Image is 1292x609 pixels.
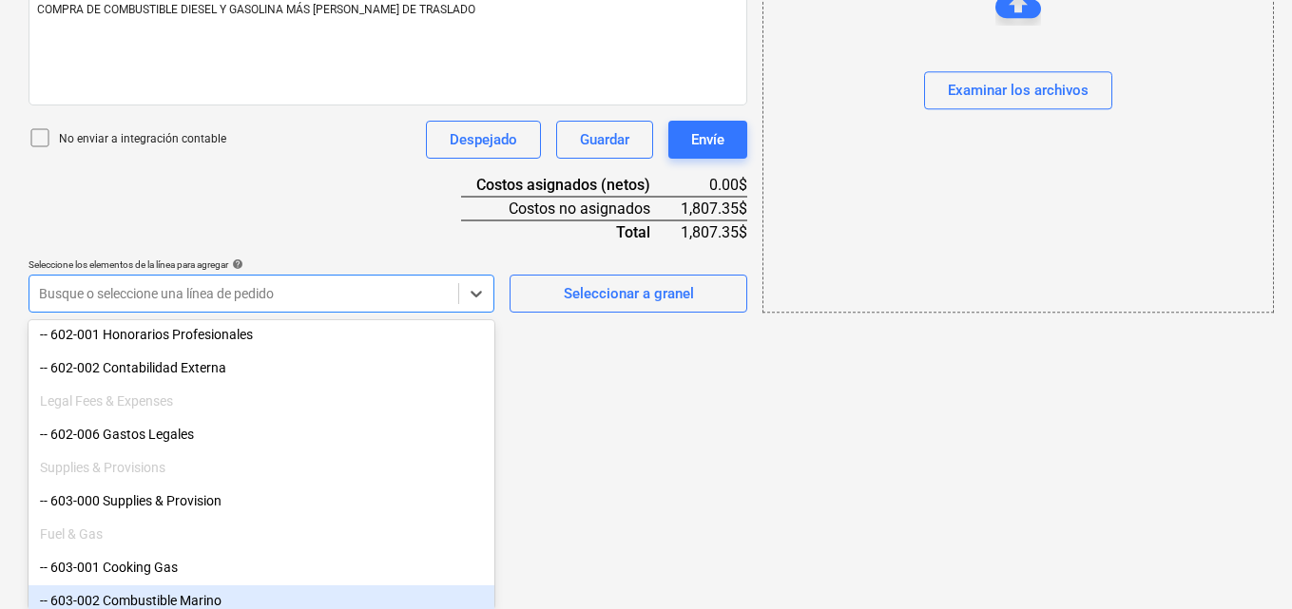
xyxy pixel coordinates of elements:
[580,127,629,152] div: Guardar
[461,220,681,243] div: Total
[461,174,681,197] div: Costos asignados (netos)
[426,121,541,159] button: Despejado
[681,174,747,197] div: 0.00$
[29,386,494,416] div: Legal Fees & Expenses
[1197,518,1292,609] iframe: Chat Widget
[29,519,494,549] div: Fuel & Gas
[29,485,494,516] div: -- 603-000 Supplies & Provision
[564,281,694,306] div: Seleccionar a granel
[29,258,494,271] div: Seleccione los elementos de la línea para agregar
[59,131,226,147] p: No enviar a integración contable
[948,79,1089,104] div: Examinar los archivos
[228,258,243,270] span: help
[691,127,724,152] div: Envíe
[29,552,494,582] div: -- 603-001 Cooking Gas
[510,275,747,313] button: Seleccionar a granel
[1197,518,1292,609] div: Widget de chat
[924,72,1112,110] button: Examinar los archivos
[681,197,747,220] div: 1,807.35$
[29,452,494,483] div: Supplies & Provisions
[29,419,494,449] div: -- 602-006 Gastos Legales
[29,352,494,383] div: -- 602-002 Contabilidad Externa
[37,3,475,16] span: COMPRA DE COMBUSTIBLE DIESEL Y GASOLINA MÁS [PERSON_NAME] DE TRASLADO
[668,121,747,159] button: Envíe
[29,319,494,350] div: -- 602-001 Honorarios Profesionales
[556,121,653,159] button: Guardar
[450,127,517,152] div: Despejado
[461,197,681,220] div: Costos no asignados
[681,220,747,243] div: 1,807.35$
